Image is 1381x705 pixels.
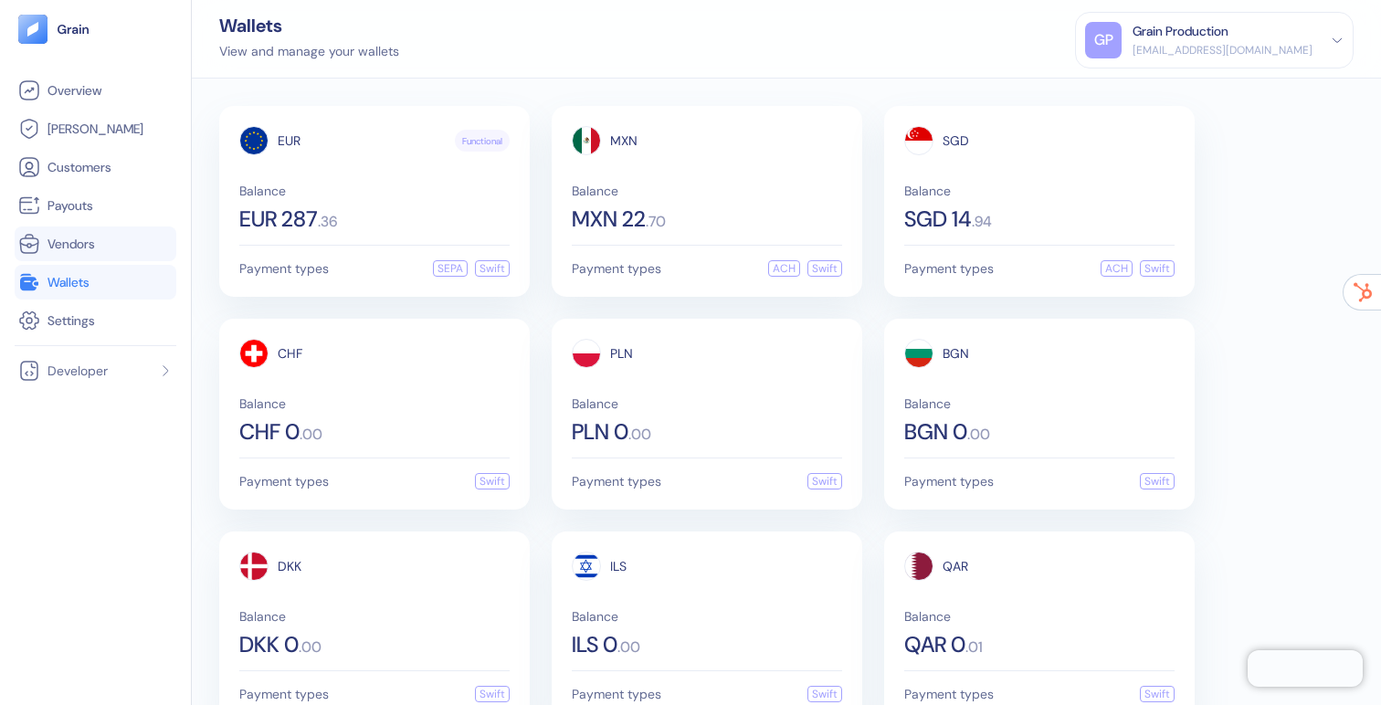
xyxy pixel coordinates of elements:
div: SEPA [433,260,468,277]
span: SGD 14 [904,208,972,230]
span: Customers [47,158,111,176]
span: MXN 22 [572,208,646,230]
div: ACH [768,260,800,277]
span: Balance [239,397,510,410]
span: Functional [462,134,502,148]
img: logo-tablet-V2.svg [18,15,47,44]
span: . 00 [300,427,322,442]
span: Payment types [572,688,661,700]
div: ACH [1101,260,1133,277]
span: . 00 [617,640,640,655]
div: GP [1085,22,1122,58]
img: logo [57,23,90,36]
span: Payment types [239,262,329,275]
span: PLN [610,347,633,360]
span: Payment types [572,262,661,275]
span: MXN [610,134,638,147]
span: . 70 [646,215,666,229]
div: [EMAIL_ADDRESS][DOMAIN_NAME] [1133,42,1312,58]
span: Payment types [904,688,994,700]
a: Customers [18,156,173,178]
span: Developer [47,362,108,380]
span: CHF 0 [239,421,300,443]
span: CHF [278,347,302,360]
span: Payment types [904,475,994,488]
div: Swift [475,260,510,277]
span: Balance [572,610,842,623]
span: Balance [239,184,510,197]
a: [PERSON_NAME] [18,118,173,140]
div: Swift [475,473,510,489]
span: . 00 [628,427,651,442]
a: Payouts [18,195,173,216]
span: Vendors [47,235,95,253]
span: Balance [572,184,842,197]
div: Swift [807,473,842,489]
span: Balance [904,610,1175,623]
div: Swift [807,260,842,277]
span: DKK [278,560,301,573]
span: . 00 [967,427,990,442]
a: Vendors [18,233,173,255]
span: SGD [943,134,969,147]
span: . 94 [972,215,992,229]
span: ILS [610,560,627,573]
span: Payment types [572,475,661,488]
span: Balance [904,184,1175,197]
span: ILS 0 [572,634,617,656]
a: Wallets [18,271,173,293]
span: QAR [943,560,968,573]
div: View and manage your wallets [219,42,399,61]
span: PLN 0 [572,421,628,443]
div: Swift [807,686,842,702]
a: Overview [18,79,173,101]
span: . 00 [299,640,322,655]
div: Wallets [219,16,399,35]
div: Grain Production [1133,22,1228,41]
span: Wallets [47,273,90,291]
span: BGN [943,347,969,360]
span: BGN 0 [904,421,967,443]
span: Balance [572,397,842,410]
iframe: Chatra live chat [1248,650,1363,687]
span: QAR 0 [904,634,965,656]
div: Swift [475,686,510,702]
span: Payment types [904,262,994,275]
div: Swift [1140,260,1175,277]
span: DKK 0 [239,634,299,656]
span: Overview [47,81,101,100]
span: . 01 [965,640,983,655]
span: Balance [239,610,510,623]
span: Balance [904,397,1175,410]
a: Settings [18,310,173,331]
div: Swift [1140,473,1175,489]
span: EUR [278,134,300,147]
span: . 36 [318,215,337,229]
span: Payment types [239,688,329,700]
span: EUR 287 [239,208,318,230]
span: Payouts [47,196,93,215]
div: Swift [1140,686,1175,702]
span: Settings [47,311,95,330]
span: Payment types [239,475,329,488]
span: [PERSON_NAME] [47,120,143,138]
